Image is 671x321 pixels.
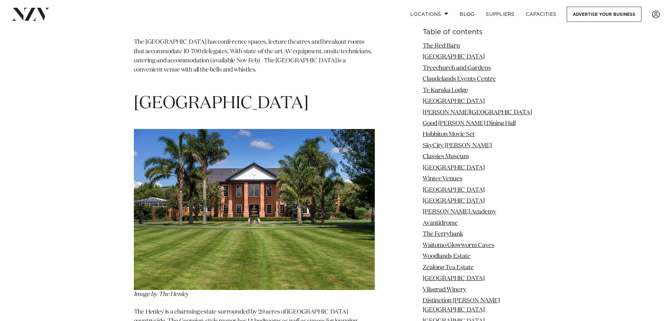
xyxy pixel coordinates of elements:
a: Wintec Venues [423,176,462,182]
a: Zealong Tea Estate [423,265,474,271]
a: [GEOGRAPHIC_DATA] [423,165,485,171]
img: nzv-logo.png [11,8,50,20]
a: Vilagrad Winery [423,287,466,293]
a: The Ferrybank [423,231,463,237]
span: [GEOGRAPHIC_DATA] [134,95,309,112]
a: Claudelands Events Centre [423,76,496,82]
a: The Red Barn [423,43,460,49]
a: [PERSON_NAME] Academy [423,209,496,215]
a: Treechurch and Gardens [423,65,491,71]
a: Distinction [PERSON_NAME][GEOGRAPHIC_DATA] [423,298,500,313]
a: SUPPLIERS [480,7,520,22]
a: Classics Museum [423,154,469,160]
a: [GEOGRAPHIC_DATA] [423,276,485,282]
a: [GEOGRAPHIC_DATA] [423,54,485,60]
a: Waitomo Glowworm Caves [423,242,495,248]
p: The [GEOGRAPHIC_DATA] has conference spaces, lecture theatres and breakout rooms that accommodate... [134,38,375,84]
a: [PERSON_NAME][GEOGRAPHIC_DATA] [423,110,532,116]
a: Advertise your business [567,7,641,22]
a: [GEOGRAPHIC_DATA] [423,98,485,104]
a: BLOG [454,7,480,22]
span: Image by The Henley [134,291,189,297]
h6: Table of contents [423,29,538,36]
a: SkyCity [PERSON_NAME] [423,143,492,149]
a: [GEOGRAPHIC_DATA] [423,198,485,204]
a: Te Karaka Lodge [423,87,468,93]
a: Hobbiton Movie Set [423,132,475,138]
a: Capacities [520,7,562,22]
a: Good [PERSON_NAME] Dining Hall [423,121,516,126]
a: Woodlands Estate [423,253,471,259]
a: Locations [405,7,454,22]
a: Avantidrome [423,220,458,226]
a: [GEOGRAPHIC_DATA] [423,187,485,193]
